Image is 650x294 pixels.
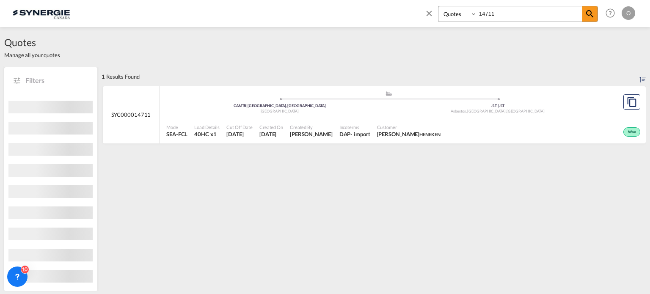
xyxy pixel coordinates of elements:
[4,36,60,49] span: Quotes
[102,67,140,86] div: 1 Results Found
[194,130,220,138] span: 40HC x 1
[419,132,440,137] span: HENEKEN
[194,124,220,130] span: Load Details
[499,103,505,108] span: J1T
[166,130,187,138] span: SEA-FCL
[25,76,89,85] span: Filters
[339,130,351,138] div: DAP
[639,67,646,86] div: Sort by: Created On
[261,109,299,113] span: [GEOGRAPHIC_DATA]
[4,51,60,59] span: Manage all your quotes
[627,97,637,107] md-icon: assets/icons/custom/copyQuote.svg
[424,8,434,18] md-icon: icon-close
[623,94,640,110] button: Copy Quote
[13,4,70,23] img: 1f56c880d42311ef80fc7dca854c8e59.png
[451,109,506,113] span: Asbestos, [GEOGRAPHIC_DATA]
[628,129,638,135] span: Won
[622,6,635,20] div: O
[111,111,151,118] span: SYC000014711
[377,124,441,130] span: Customer
[498,103,499,108] span: |
[246,103,248,108] span: |
[103,86,646,144] div: SYC000014711 assets/icons/custom/ship-fill.svgassets/icons/custom/roll-o-plane.svgOriginMontreal,...
[585,9,595,19] md-icon: icon-magnify
[603,6,617,20] span: Help
[582,6,598,22] span: icon-magnify
[290,124,333,130] span: Created By
[623,127,640,137] div: Won
[424,6,438,26] span: icon-close
[339,124,370,130] span: Incoterms
[507,109,545,113] span: [GEOGRAPHIC_DATA]
[339,130,370,138] div: DAP import
[166,124,187,130] span: Mode
[603,6,622,21] div: Help
[506,109,507,113] span: ,
[259,124,283,130] span: Created On
[226,124,253,130] span: Cut Off Date
[384,91,394,96] md-icon: assets/icons/custom/ship-fill.svg
[234,103,326,108] span: CAMTR [GEOGRAPHIC_DATA], [GEOGRAPHIC_DATA]
[259,130,283,138] span: 12 Sep 2025
[226,130,253,138] span: 12 Sep 2025
[477,6,582,21] input: Enter Quotation Number
[290,130,333,138] span: Pablo Gomez Saldarriaga
[350,130,370,138] div: - import
[491,103,499,108] span: J1T
[377,130,441,138] span: Patricia Cassundé HENEKEN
